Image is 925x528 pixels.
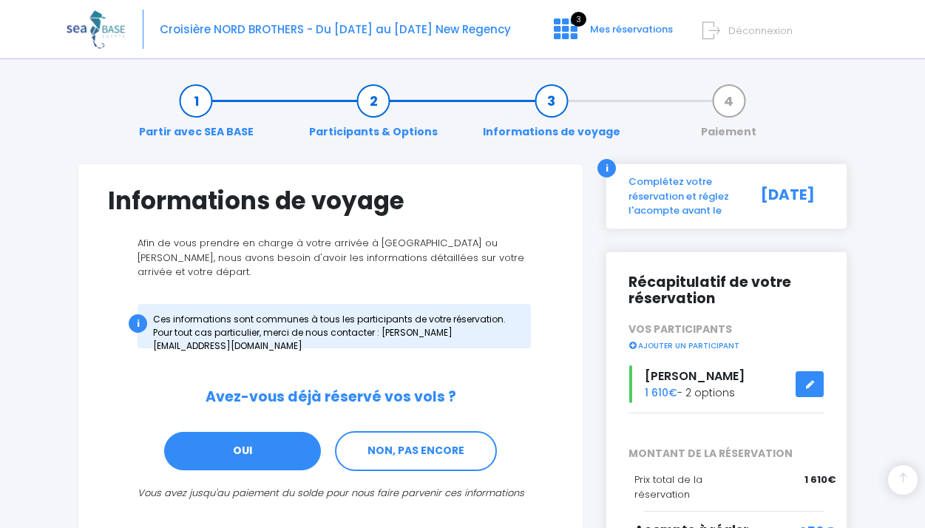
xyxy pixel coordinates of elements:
[129,314,147,333] div: i
[617,446,836,461] span: MONTANT DE LA RÉSERVATION
[694,93,764,140] a: Paiement
[138,486,524,500] i: Vous avez jusqu'au paiement du solde pour nous faire parvenir ces informations
[728,24,793,38] span: Déconnexion
[108,389,553,406] h2: Avez-vous déjà réservé vos vols ?
[108,236,553,280] p: Afin de vous prendre en charge à votre arrivée à [GEOGRAPHIC_DATA] ou [PERSON_NAME], nous avons b...
[590,22,673,36] span: Mes réservations
[160,21,511,37] span: Croisière NORD BROTHERS - Du [DATE] au [DATE] New Regency
[617,175,745,218] div: Complétez votre réservation et réglez l'acompte avant le
[645,368,745,385] span: [PERSON_NAME]
[634,473,702,501] span: Prix total de la réservation
[645,385,677,400] span: 1 610€
[542,27,682,41] a: 3 Mes réservations
[108,186,553,215] h1: Informations de voyage
[745,175,836,218] div: [DATE]
[597,159,616,177] div: i
[628,338,739,351] a: AJOUTER UN PARTICIPANT
[475,93,628,140] a: Informations de voyage
[628,274,824,308] h2: Récapitulatif de votre réservation
[617,365,836,403] div: - 2 options
[132,93,261,140] a: Partir avec SEA BASE
[302,93,445,140] a: Participants & Options
[164,432,321,470] a: OUI
[138,304,531,348] div: Ces informations sont communes à tous les participants de votre réservation. Pour tout cas partic...
[335,431,497,471] a: NON, PAS ENCORE
[617,322,836,353] div: VOS PARTICIPANTS
[804,473,836,487] span: 1 610€
[571,12,586,27] span: 3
